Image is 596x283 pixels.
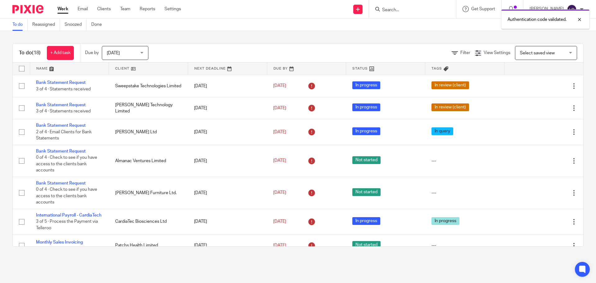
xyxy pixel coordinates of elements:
span: [DATE] [273,159,286,163]
span: In progress [352,127,380,135]
span: [DATE] [107,51,120,55]
span: [DATE] [273,130,286,134]
td: Almanac Ventures Limited [109,145,188,177]
span: 0 of 4 · Check to see if you have access to the clients bank accounts [36,187,97,204]
span: Filter [460,51,470,55]
span: 3 of 4 · Statements received [36,87,91,91]
td: [DATE] [188,209,267,234]
span: [DATE] [273,219,286,224]
p: Due by [85,50,99,56]
span: (18) [32,50,41,55]
a: Email [78,6,88,12]
span: Select saved view [520,51,555,55]
span: Not started [352,188,381,196]
td: [DATE] [188,75,267,97]
td: [PERSON_NAME] Furniture Ltd. [109,177,188,209]
div: --- [431,242,498,249]
p: Authentication code validated. [508,16,567,23]
a: Work [57,6,68,12]
a: Settings [165,6,181,12]
td: Patchs Health Limited [109,235,188,257]
a: Bank Statement Request [36,103,86,107]
a: Clients [97,6,111,12]
span: [DATE] [273,243,286,248]
a: Team [120,6,130,12]
td: [DATE] [188,177,267,209]
td: [DATE] [188,235,267,257]
span: In progress [352,217,380,225]
td: [DATE] [188,145,267,177]
span: [DATE] [273,191,286,195]
a: Bank Statement Request [36,80,86,85]
a: Snoozed [65,19,87,31]
span: 2 of 4 · Email Clients for Bank Statements [36,130,92,141]
span: Not started [352,156,381,164]
td: [PERSON_NAME] Technology Limited [109,97,188,119]
span: In progress [352,81,380,89]
a: Bank Statement Request [36,149,86,153]
span: 3 of 5 · Process the Payment via Telleroo [36,219,98,230]
a: To do [12,19,28,31]
span: In query [431,127,453,135]
span: In progress [352,103,380,111]
span: 0 of 4 · Check to see if you have access to the clients bank accounts [36,155,97,172]
div: --- [431,158,498,164]
span: Not started [352,241,381,249]
a: Reassigned [32,19,60,31]
span: In review (client) [431,103,469,111]
a: Reports [140,6,155,12]
td: CardiaTec Biosciences Ltd [109,209,188,234]
a: Monthly Sales Invoicing [36,240,83,244]
div: --- [431,190,498,196]
span: [DATE] [273,84,286,88]
td: [PERSON_NAME] Ltd [109,119,188,145]
a: Bank Statement Request [36,181,86,185]
a: + Add task [47,46,74,60]
span: 3 of 4 · Statements received [36,109,91,113]
td: [DATE] [188,97,267,119]
td: Sweepstake Technologies Limited [109,75,188,97]
img: Pixie [12,5,43,13]
span: In progress [431,217,459,225]
a: Bank Statement Request [36,123,86,128]
a: Done [91,19,106,31]
img: svg%3E [567,4,577,14]
span: View Settings [484,51,510,55]
h1: To do [19,50,41,56]
td: [DATE] [188,119,267,145]
span: [DATE] [273,106,286,110]
a: International Payroll - CardiaTech [36,213,102,217]
span: In review (client) [431,81,469,89]
span: Tags [431,67,442,70]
